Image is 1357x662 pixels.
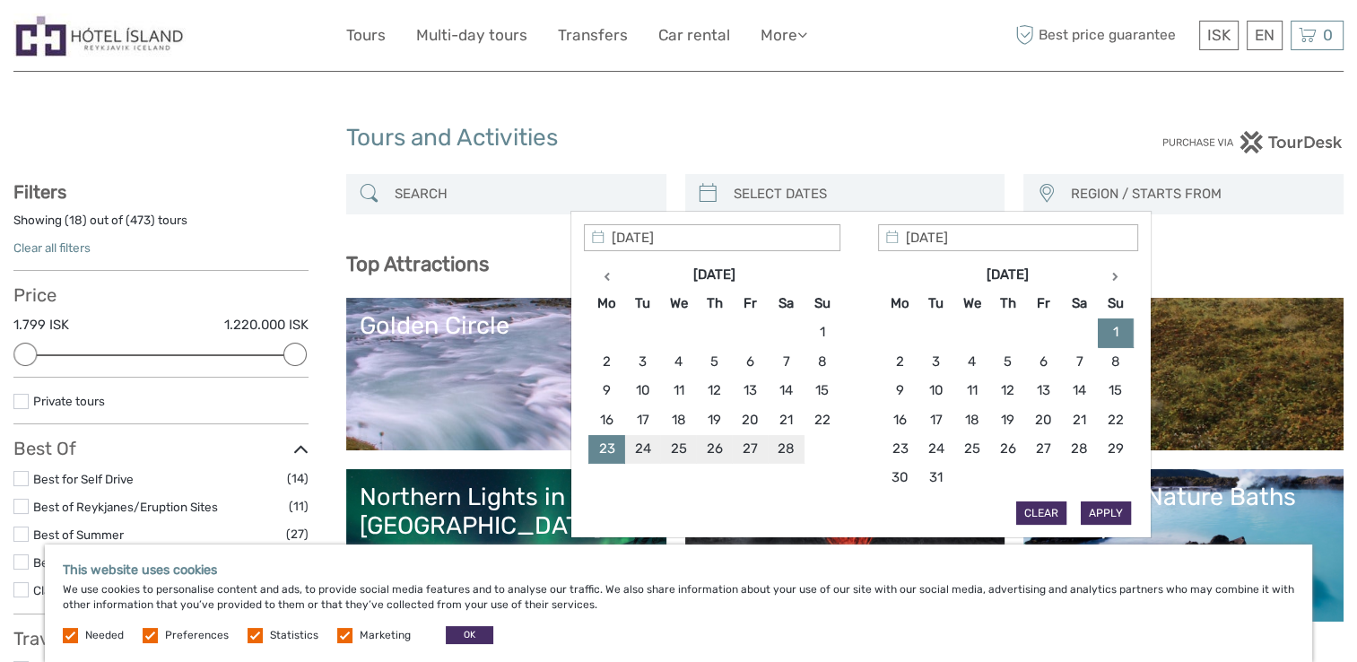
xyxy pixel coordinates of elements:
th: Mo [882,289,918,318]
th: We [953,289,989,318]
button: Clear [1016,501,1066,525]
td: 8 [804,347,839,376]
a: Northern Lights in [GEOGRAPHIC_DATA] [360,483,653,608]
img: Hótel Ísland [13,13,186,57]
img: PurchaseViaTourDesk.png [1161,131,1344,153]
td: 22 [804,405,839,434]
label: 1.220.000 ISK [224,316,309,335]
td: 10 [624,377,660,405]
td: 4 [953,347,989,376]
th: Th [989,289,1025,318]
th: Su [1097,289,1133,318]
td: 11 [953,377,989,405]
a: Multi-day tours [416,22,527,48]
td: 3 [624,347,660,376]
td: 16 [882,405,918,434]
label: Needed [85,628,124,643]
td: 8 [1097,347,1133,376]
input: SELECT DATES [726,179,996,210]
h1: Tours and Activities [346,124,1012,152]
td: 15 [804,377,839,405]
td: 1 [1097,318,1133,347]
span: (11) [289,496,309,517]
td: 29 [1097,435,1133,464]
td: 23 [882,435,918,464]
td: 18 [953,405,989,434]
strong: Filters [13,181,66,203]
div: We use cookies to personalise content and ads, to provide social media features and to analyse ou... [45,544,1312,662]
td: 28 [768,435,804,464]
td: 19 [696,405,732,434]
td: 25 [660,435,696,464]
button: REGION / STARTS FROM [1063,179,1335,209]
td: 25 [953,435,989,464]
td: 28 [1061,435,1097,464]
td: 4 [660,347,696,376]
h3: Travel Method [13,628,309,649]
td: 5 [989,347,1025,376]
td: 19 [989,405,1025,434]
td: 12 [696,377,732,405]
th: Su [804,289,839,318]
th: Tu [624,289,660,318]
td: 2 [882,347,918,376]
span: ISK [1207,26,1231,44]
label: Statistics [270,628,318,643]
label: Preferences [165,628,229,643]
td: 9 [588,377,624,405]
th: Mo [588,289,624,318]
td: 24 [624,435,660,464]
th: Sa [1061,289,1097,318]
td: 20 [1025,405,1061,434]
td: 2 [588,347,624,376]
td: 7 [1061,347,1097,376]
td: 9 [882,377,918,405]
td: 24 [918,435,953,464]
b: Top Attractions [346,252,489,276]
a: Best of Summer [33,527,124,542]
a: Best for Self Drive [33,472,134,486]
td: 5 [696,347,732,376]
td: 26 [696,435,732,464]
label: 1.799 ISK [13,316,69,335]
td: 12 [989,377,1025,405]
td: 27 [1025,435,1061,464]
a: More [761,22,807,48]
button: Open LiveChat chat widget [206,28,228,49]
td: 26 [989,435,1025,464]
div: Lagoons, Nature Baths and Spas [1037,483,1330,541]
h3: Best Of [13,438,309,459]
a: Classic Tours [33,583,106,597]
label: 473 [130,212,151,229]
button: Apply [1081,501,1131,525]
a: Best of Reykjanes/Eruption Sites [33,500,218,514]
div: Northern Lights in [GEOGRAPHIC_DATA] [360,483,653,541]
span: 0 [1320,26,1335,44]
div: EN [1247,21,1283,50]
td: 10 [918,377,953,405]
td: 20 [732,405,768,434]
td: 1 [804,318,839,347]
td: 6 [732,347,768,376]
a: Lagoons, Nature Baths and Spas [1037,483,1330,608]
th: [DATE] [624,260,804,289]
span: (14) [287,468,309,489]
td: 13 [1025,377,1061,405]
th: Sa [768,289,804,318]
td: 13 [732,377,768,405]
td: 6 [1025,347,1061,376]
td: 11 [660,377,696,405]
span: Best price guarantee [1011,21,1195,50]
td: 17 [918,405,953,434]
td: 3 [918,347,953,376]
a: Transfers [558,22,628,48]
td: 21 [768,405,804,434]
a: Golden Circle [360,311,1330,437]
th: Fr [1025,289,1061,318]
input: SEARCH [387,179,657,210]
td: 7 [768,347,804,376]
p: We're away right now. Please check back later! [25,31,203,46]
span: (27) [286,524,309,544]
a: Car rental [658,22,730,48]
